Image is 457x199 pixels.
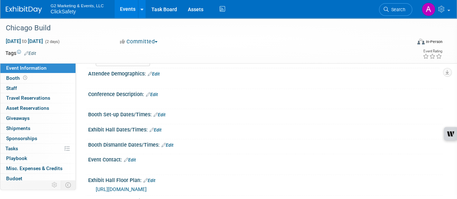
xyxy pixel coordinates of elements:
[0,134,76,143] a: Sponsorships
[6,135,37,141] span: Sponsorships
[154,112,165,117] a: Edit
[88,175,443,184] div: Exhibit Hall Floor Plan:
[6,125,30,131] span: Shipments
[0,103,76,113] a: Asset Reservations
[6,6,42,13] img: ExhibitDay
[22,75,29,81] span: Booth not reserved yet
[379,38,443,48] div: Event Format
[0,93,76,103] a: Travel Reservations
[146,92,158,97] a: Edit
[0,144,76,153] a: Tasks
[88,154,443,164] div: Event Contact:
[417,39,424,44] img: Format-Inperson.png
[0,174,76,183] a: Budget
[143,178,155,183] a: Edit
[0,63,76,73] a: Event Information
[88,89,443,98] div: Conference Description:
[423,49,442,53] div: Event Rating
[88,68,443,78] div: Attendee Demographics:
[51,1,104,9] span: G2 Marketing & Events, LLC
[161,143,173,148] a: Edit
[0,73,76,83] a: Booth
[426,39,443,44] div: In-Person
[0,83,76,93] a: Staff
[96,186,147,192] a: [URL][DOMAIN_NAME]
[6,115,30,121] span: Giveaways
[61,180,76,190] td: Toggle Event Tabs
[0,124,76,133] a: Shipments
[6,155,27,161] span: Playbook
[6,105,49,111] span: Asset Reservations
[117,38,160,46] button: Committed
[6,95,50,101] span: Travel Reservations
[6,75,29,81] span: Booth
[51,9,76,14] span: ClickSafety
[0,113,76,123] a: Giveaways
[5,146,18,151] span: Tasks
[88,124,443,134] div: Exhibit Hall Dates/Times:
[44,39,60,44] span: (2 days)
[6,65,47,71] span: Event Information
[24,51,36,56] a: Edit
[379,3,412,16] a: Search
[148,72,160,77] a: Edit
[5,38,43,44] span: [DATE] [DATE]
[88,139,443,149] div: Booth Dismantle Dates/Times:
[389,7,405,12] span: Search
[124,157,136,163] a: Edit
[6,85,17,91] span: Staff
[150,127,161,133] a: Edit
[48,180,61,190] td: Personalize Event Tab Strip
[88,109,443,118] div: Booth Set-up Dates/Times:
[0,164,76,173] a: Misc. Expenses & Credits
[6,176,22,181] span: Budget
[3,22,405,35] div: Chicago Build
[6,165,62,171] span: Misc. Expenses & Credits
[5,49,36,57] td: Tags
[422,3,435,16] img: Allison Dumond
[21,38,28,44] span: to
[0,153,76,163] a: Playbook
